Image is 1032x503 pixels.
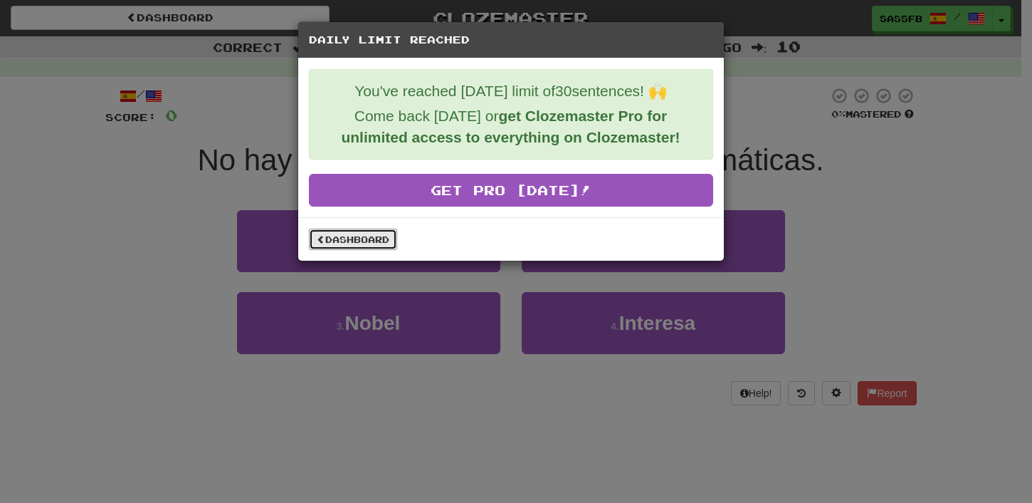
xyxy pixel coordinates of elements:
h5: Daily Limit Reached [309,33,713,47]
p: Come back [DATE] or [320,105,702,148]
a: Get Pro [DATE]! [309,174,713,207]
a: Dashboard [309,229,397,250]
strong: get Clozemaster Pro for unlimited access to everything on Clozemaster! [341,108,680,145]
p: You've reached [DATE] limit of 30 sentences! 🙌 [320,81,702,102]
